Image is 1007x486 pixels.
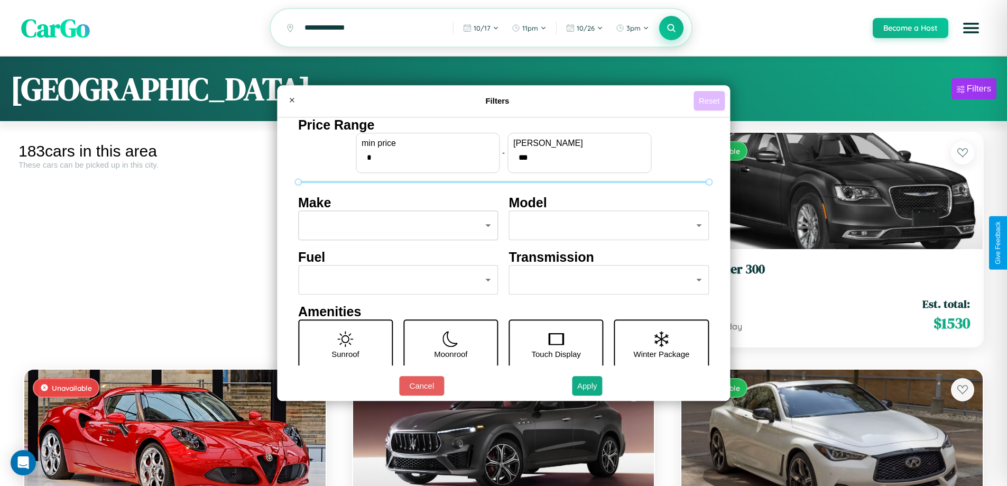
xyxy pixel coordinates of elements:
[994,222,1002,264] div: Give Feedback
[11,67,311,111] h1: [GEOGRAPHIC_DATA]
[634,347,690,361] p: Winter Package
[301,96,694,105] h4: Filters
[399,376,444,396] button: Cancel
[298,117,709,133] h4: Price Range
[694,262,970,288] a: Chrysler 3002021
[362,139,494,148] label: min price
[502,145,505,160] p: -
[19,142,331,160] div: 183 cars in this area
[434,347,467,361] p: Moonroof
[531,347,580,361] p: Touch Display
[922,296,970,311] span: Est. total:
[19,160,331,169] div: These cars can be picked up in this city.
[506,20,552,36] button: 11pm
[331,347,359,361] p: Sunroof
[951,78,996,99] button: Filters
[967,84,991,94] div: Filters
[509,250,709,265] h4: Transmission
[11,450,36,475] div: Open Intercom Messenger
[298,304,709,319] h4: Amenities
[561,20,608,36] button: 10/26
[934,313,970,334] span: $ 1530
[611,20,654,36] button: 3pm
[572,376,603,396] button: Apply
[956,13,986,43] button: Open menu
[577,24,595,32] span: 10 / 26
[694,262,970,277] h3: Chrysler 300
[474,24,491,32] span: 10 / 17
[458,20,504,36] button: 10/17
[694,91,725,111] button: Reset
[873,18,948,38] button: Become a Host
[720,321,742,332] span: / day
[522,24,538,32] span: 11pm
[298,195,498,210] h4: Make
[298,250,498,265] h4: Fuel
[21,11,90,45] span: CarGo
[513,139,645,148] label: [PERSON_NAME]
[626,24,641,32] span: 3pm
[509,195,709,210] h4: Model
[52,383,92,392] span: Unavailable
